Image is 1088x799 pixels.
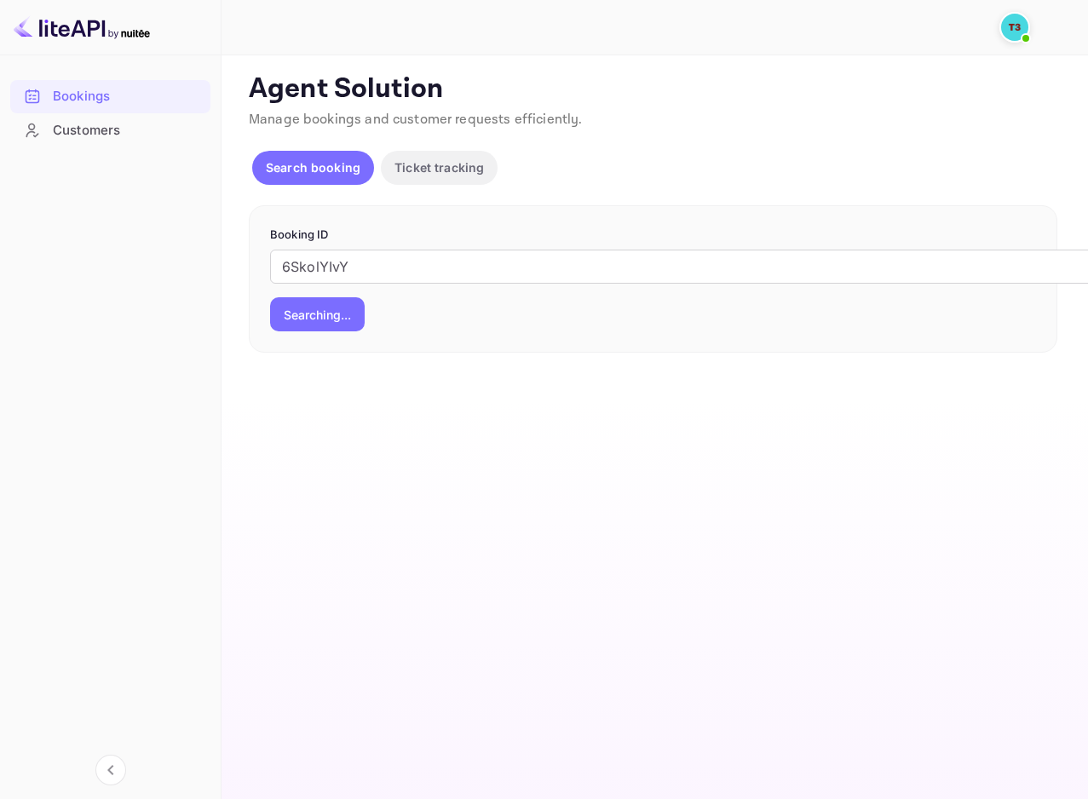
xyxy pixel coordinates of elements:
button: Searching... [270,297,365,331]
a: Customers [10,114,210,146]
div: Bookings [53,87,202,106]
div: Customers [53,121,202,141]
button: Collapse navigation [95,755,126,785]
div: Bookings [10,80,210,113]
img: Traveloka 3PS03 [1001,14,1028,41]
p: Search booking [266,158,360,176]
a: Bookings [10,80,210,112]
img: LiteAPI logo [14,14,150,41]
p: Ticket tracking [394,158,484,176]
p: Agent Solution [249,72,1057,106]
p: Booking ID [270,227,1036,244]
div: Customers [10,114,210,147]
span: Manage bookings and customer requests efficiently. [249,111,583,129]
